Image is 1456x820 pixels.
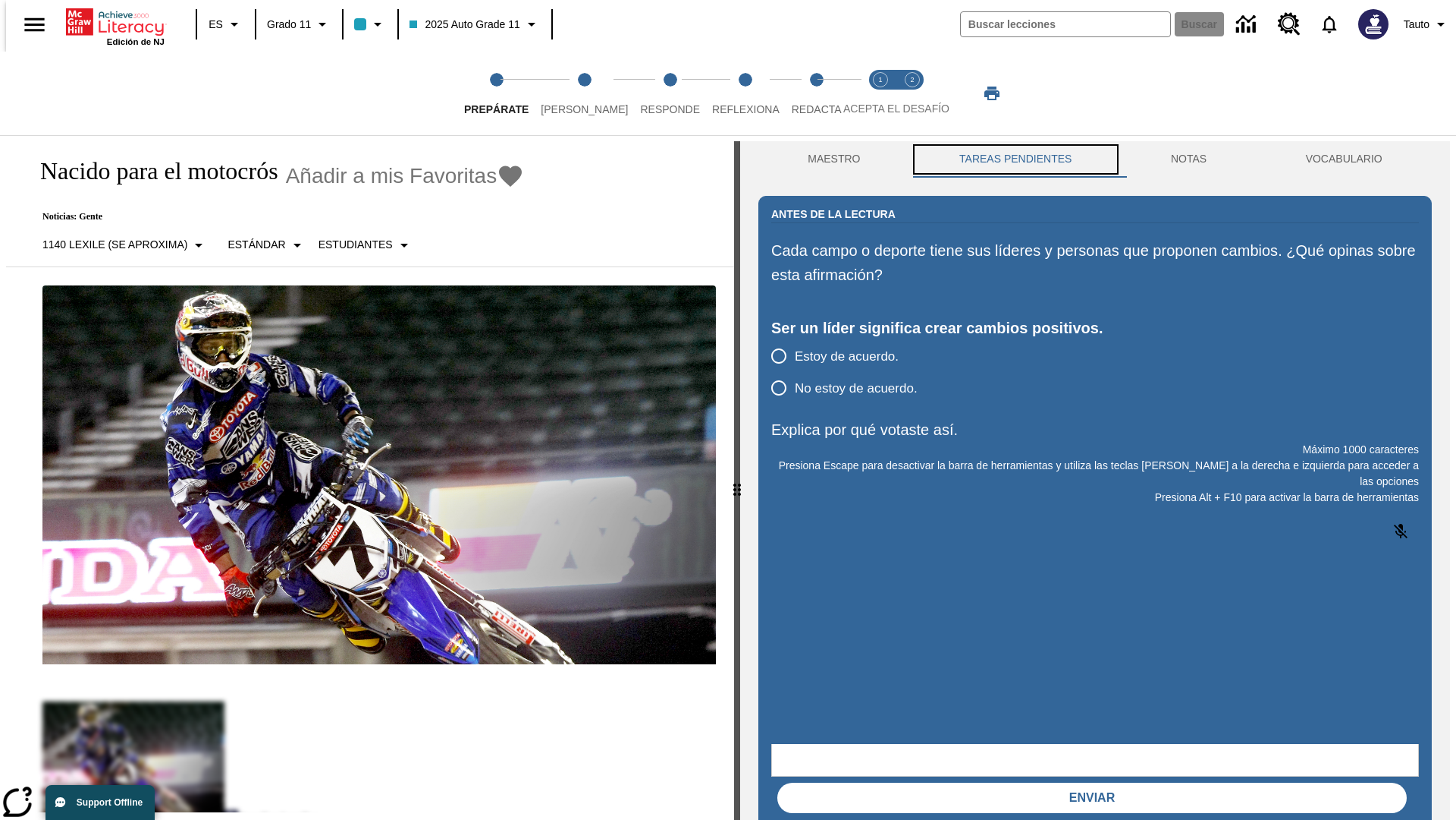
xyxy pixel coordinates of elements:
[968,80,1016,107] button: Imprimir
[771,490,1419,506] p: Presiona Alt + F10 para activar la barra de herramientas
[45,785,155,820] button: Support Offline
[318,237,393,253] p: Estudiantes
[1349,5,1398,44] button: Escoja un nuevo avatar
[1269,4,1310,45] a: Centro de recursos, Se abrirá en una pestaña nueva.
[1122,141,1257,178] button: NOTAS
[42,285,716,665] img: El corredor de motocrós James Stewart vuela por los aires en su motocicleta de montaña
[734,141,740,820] div: Pulsa la tecla de intro o la barra espaciadora y luego presiona las flechas de derecha e izquierd...
[640,103,700,115] span: Responde
[541,103,628,115] span: [PERSON_NAME]
[771,206,896,222] h2: Antes de la lectura
[910,76,914,84] text: 2
[1404,17,1429,33] span: Tauto
[771,340,930,404] div: poll
[758,141,1432,178] div: Instructional Panel Tabs
[42,237,187,253] p: 1140 Lexile (Se aproxima)
[777,783,1407,813] button: Enviar
[878,76,882,84] text: 1
[529,52,640,135] button: Lee step 2 of 5
[795,379,918,399] span: No estoy de acuerdo.
[202,11,250,38] button: Lenguaje: ES, Selecciona un idioma
[910,141,1122,178] button: TAREAS PENDIENTES
[209,17,223,33] span: ES
[1358,9,1389,39] img: Avatar
[771,316,1419,340] div: Ser un líder significa crear cambios positivos.
[771,458,1419,490] p: Presiona Escape para desactivar la barra de herramientas y utiliza las teclas [PERSON_NAME] a la ...
[403,11,546,38] button: Clase: 2025 Auto Grade 11, Selecciona una clase
[792,103,842,115] span: Redacta
[1398,11,1456,38] button: Perfil/Configuración
[348,11,393,38] button: El color de la clase es azul claro. Cambiar el color de la clase.
[700,52,792,135] button: Reflexiona step 4 of 5
[464,103,529,115] span: Prepárate
[12,2,57,47] button: Abrir el menú lateral
[780,52,854,135] button: Redacta step 5 of 5
[843,102,949,115] span: ACEPTA EL DESAFÍO
[961,12,1170,36] input: Buscar campo
[66,5,165,46] div: Portada
[24,157,278,185] h1: Nacido para el motocrós
[452,52,541,135] button: Prepárate step 1 of 5
[1227,4,1269,46] a: Centro de información
[758,141,910,178] button: Maestro
[267,17,311,33] span: Grado 11
[795,347,899,367] span: Estoy de acuerdo.
[286,164,497,188] span: Añadir a mis Favoritas
[858,52,902,135] button: Acepta el desafío lee step 1 of 2
[771,238,1419,287] p: Cada campo o deporte tiene sus líderes y personas que proponen cambios. ¿Qué opinas sobre esta af...
[628,52,712,135] button: Responde step 3 of 5
[286,162,525,189] button: Añadir a mis Favoritas - Nacido para el motocrós
[36,232,214,259] button: Seleccione Lexile, 1140 Lexile (Se aproxima)
[890,52,934,135] button: Acepta el desafío contesta step 2 of 2
[771,418,1419,442] p: Explica por qué votaste así.
[1256,141,1432,178] button: VOCABULARIO
[77,797,143,808] span: Support Offline
[261,11,337,38] button: Grado: Grado 11, Elige un grado
[409,17,519,33] span: 2025 Auto Grade 11
[712,103,780,115] span: Reflexiona
[227,237,285,253] p: Estándar
[1382,513,1419,550] button: Haga clic para activar la función de reconocimiento de voz
[1310,5,1349,44] a: Notificaciones
[6,12,221,26] body: Explica por qué votaste así. Máximo 1000 caracteres Presiona Alt + F10 para activar la barra de h...
[312,232,419,259] button: Seleccionar estudiante
[6,141,734,812] div: reading
[740,141,1450,820] div: activity
[221,232,312,259] button: Tipo de apoyo, Estándar
[771,442,1419,458] p: Máximo 1000 caracteres
[24,211,524,222] p: Noticias: Gente
[107,37,165,46] span: Edición de NJ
